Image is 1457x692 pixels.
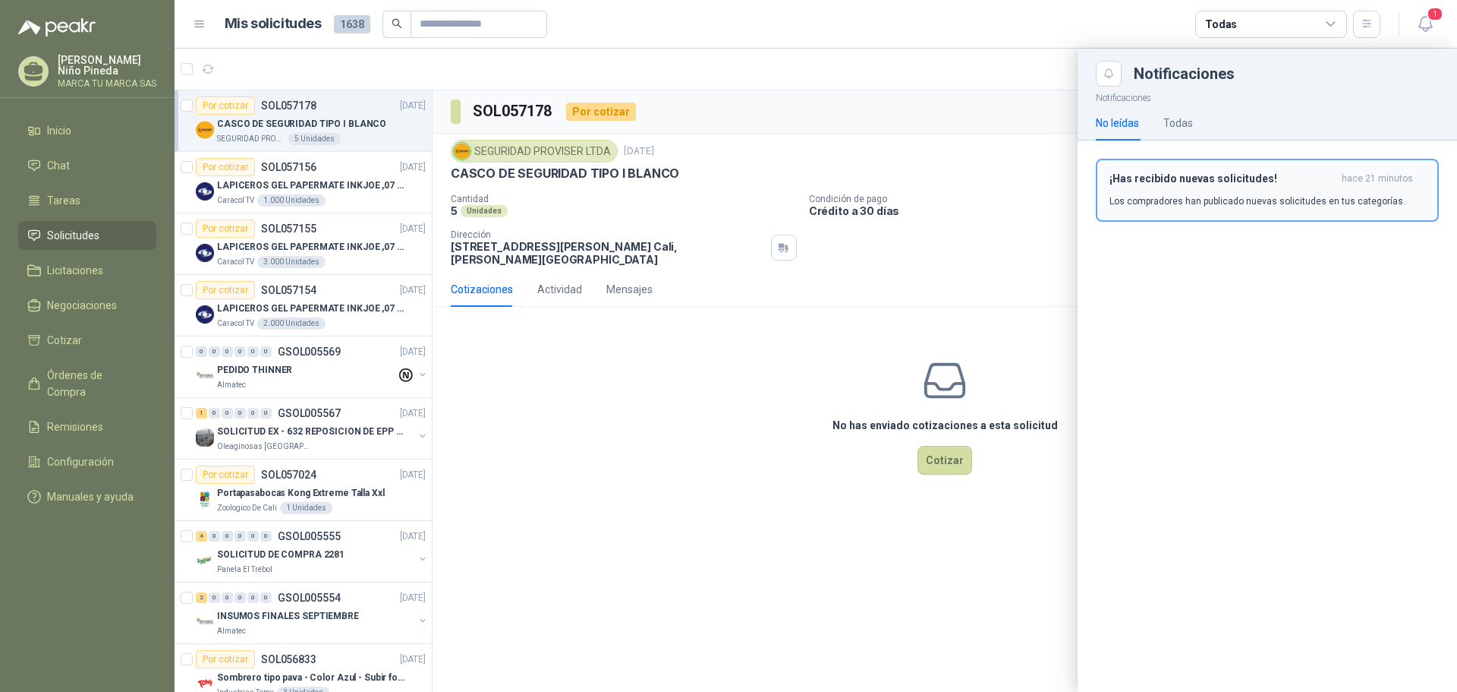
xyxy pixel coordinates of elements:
a: Órdenes de Compra [18,361,156,406]
span: Solicitudes [47,227,99,244]
span: Cotizar [47,332,82,349]
h3: ¡Has recibido nuevas solicitudes! [1109,172,1336,185]
a: Inicio [18,116,156,145]
a: Remisiones [18,412,156,441]
a: Licitaciones [18,256,156,285]
p: [PERSON_NAME] Niño Pineda [58,55,156,76]
span: hace 21 minutos [1342,172,1413,185]
span: 1638 [334,15,370,33]
a: Solicitudes [18,221,156,250]
span: Órdenes de Compra [47,367,142,400]
span: Remisiones [47,419,103,435]
span: Licitaciones [47,262,103,279]
span: Negociaciones [47,297,117,314]
span: search [392,18,402,29]
p: Los compradores han publicado nuevas solicitudes en tus categorías. [1109,194,1405,208]
a: Chat [18,151,156,180]
div: Todas [1205,16,1237,33]
span: Chat [47,157,70,174]
button: ¡Has recibido nuevas solicitudes!hace 21 minutos Los compradores han publicado nuevas solicitudes... [1096,159,1439,222]
div: Todas [1163,115,1193,131]
span: Tareas [47,192,80,209]
button: Close [1096,61,1122,87]
a: Configuración [18,447,156,476]
p: Notificaciones [1078,87,1457,106]
a: Cotizar [18,326,156,355]
a: Tareas [18,186,156,215]
span: 1 [1427,7,1443,21]
div: Notificaciones [1134,66,1439,81]
button: 1 [1411,11,1439,38]
span: Manuales y ayuda [47,488,134,505]
img: Logo peakr [18,18,96,36]
a: Negociaciones [18,291,156,320]
span: Configuración [47,453,114,470]
span: Inicio [47,122,71,139]
h1: Mis solicitudes [225,13,322,35]
div: No leídas [1096,115,1139,131]
a: Manuales y ayuda [18,482,156,511]
p: MARCA TU MARCA SAS [58,79,156,88]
